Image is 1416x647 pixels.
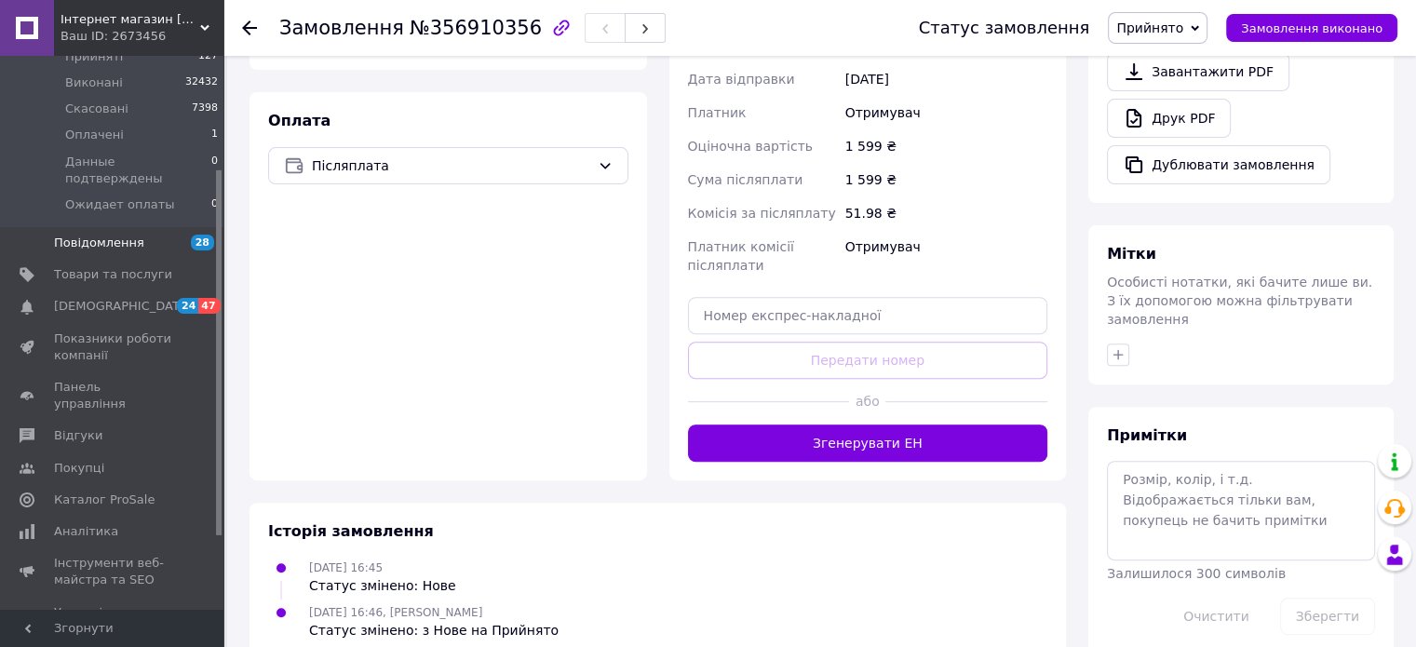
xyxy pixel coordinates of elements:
[54,266,172,283] span: Товари та послуги
[54,555,172,588] span: Інструменти веб-майстра та SEO
[211,154,218,187] span: 0
[1107,99,1231,138] a: Друк PDF
[185,74,218,91] span: 32432
[1107,275,1372,327] span: Особисті нотатки, які бачите лише ви. З їх допомогою можна фільтрувати замовлення
[688,105,747,120] span: Платник
[842,96,1051,129] div: Отримувач
[410,17,542,39] span: №356910356
[198,48,218,65] span: 127
[242,19,257,37] div: Повернутися назад
[842,230,1051,282] div: Отримувач
[688,239,794,273] span: Платник комісії післяплати
[192,101,218,117] span: 7398
[842,163,1051,196] div: 1 599 ₴
[65,48,123,65] span: Прийняті
[65,196,175,213] span: Ожидает оплаты
[65,74,123,91] span: Виконані
[54,604,172,638] span: Управління сайтом
[849,392,885,411] span: або
[842,62,1051,96] div: [DATE]
[61,28,223,45] div: Ваш ID: 2673456
[61,11,200,28] span: Інтернет магазин tsarsky-shop.com.ua
[1107,145,1330,184] button: Дублювати замовлення
[177,298,198,314] span: 24
[1116,20,1183,35] span: Прийнято
[312,155,590,176] span: Післяплата
[1107,52,1289,91] a: Завантажити PDF
[198,298,220,314] span: 47
[65,127,124,143] span: Оплачені
[309,621,559,640] div: Статус змінено: з Нове на Прийнято
[268,112,330,129] span: Оплата
[688,172,803,187] span: Сума післяплати
[842,129,1051,163] div: 1 599 ₴
[211,196,218,213] span: 0
[54,427,102,444] span: Відгуки
[688,72,795,87] span: Дата відправки
[54,298,192,315] span: [DEMOGRAPHIC_DATA]
[688,297,1048,334] input: Номер експрес-накладної
[54,523,118,540] span: Аналітика
[54,379,172,412] span: Панель управління
[309,561,383,574] span: [DATE] 16:45
[54,460,104,477] span: Покупці
[1107,426,1187,444] span: Примітки
[309,606,482,619] span: [DATE] 16:46, [PERSON_NAME]
[1107,245,1156,263] span: Мітки
[191,235,214,250] span: 28
[65,154,211,187] span: Данные подтверждены
[54,492,155,508] span: Каталог ProSale
[919,19,1090,37] div: Статус замовлення
[1226,14,1397,42] button: Замовлення виконано
[1241,21,1382,35] span: Замовлення виконано
[65,101,128,117] span: Скасовані
[211,127,218,143] span: 1
[279,17,404,39] span: Замовлення
[54,330,172,364] span: Показники роботи компанії
[1107,566,1286,581] span: Залишилося 300 символів
[688,425,1048,462] button: Згенерувати ЕН
[688,139,813,154] span: Оціночна вартість
[842,196,1051,230] div: 51.98 ₴
[688,206,836,221] span: Комісія за післяплату
[54,235,144,251] span: Повідомлення
[268,522,434,540] span: Історія замовлення
[309,576,456,595] div: Статус змінено: Нове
